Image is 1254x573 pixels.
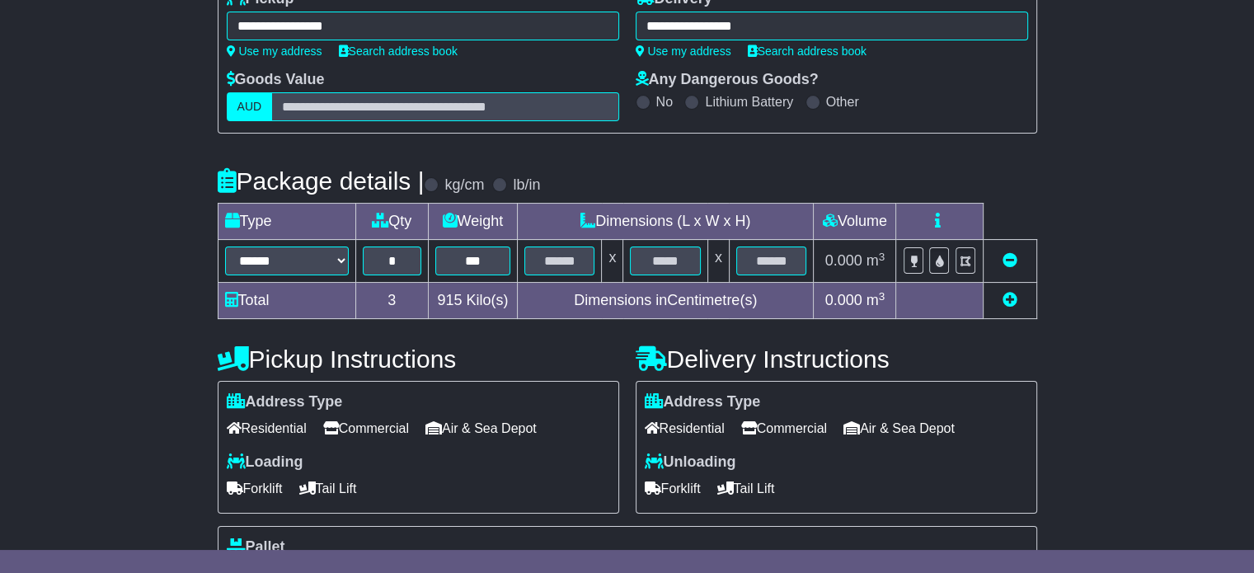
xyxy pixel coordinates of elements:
[227,453,303,472] label: Loading
[705,94,793,110] label: Lithium Battery
[355,283,428,319] td: 3
[814,204,896,240] td: Volume
[517,204,813,240] td: Dimensions (L x W x H)
[656,94,673,110] label: No
[227,71,325,89] label: Goods Value
[636,45,731,58] a: Use my address
[1003,252,1017,269] a: Remove this item
[825,252,862,269] span: 0.000
[227,416,307,441] span: Residential
[218,167,425,195] h4: Package details |
[227,92,273,121] label: AUD
[748,45,867,58] a: Search address book
[645,476,701,501] span: Forklift
[227,393,343,411] label: Address Type
[645,453,736,472] label: Unloading
[825,292,862,308] span: 0.000
[843,416,955,441] span: Air & Sea Depot
[879,251,885,263] sup: 3
[1003,292,1017,308] a: Add new item
[636,71,819,89] label: Any Dangerous Goods?
[299,476,357,501] span: Tail Lift
[218,204,355,240] td: Type
[227,45,322,58] a: Use my address
[437,292,462,308] span: 915
[227,538,285,557] label: Pallet
[444,176,484,195] label: kg/cm
[602,240,623,283] td: x
[867,292,885,308] span: m
[707,240,729,283] td: x
[428,283,517,319] td: Kilo(s)
[218,345,619,373] h4: Pickup Instructions
[717,476,775,501] span: Tail Lift
[867,252,885,269] span: m
[428,204,517,240] td: Weight
[227,476,283,501] span: Forklift
[645,393,761,411] label: Address Type
[645,416,725,441] span: Residential
[218,283,355,319] td: Total
[339,45,458,58] a: Search address book
[741,416,827,441] span: Commercial
[513,176,540,195] label: lb/in
[425,416,537,441] span: Air & Sea Depot
[355,204,428,240] td: Qty
[323,416,409,441] span: Commercial
[636,345,1037,373] h4: Delivery Instructions
[826,94,859,110] label: Other
[517,283,813,319] td: Dimensions in Centimetre(s)
[879,290,885,303] sup: 3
